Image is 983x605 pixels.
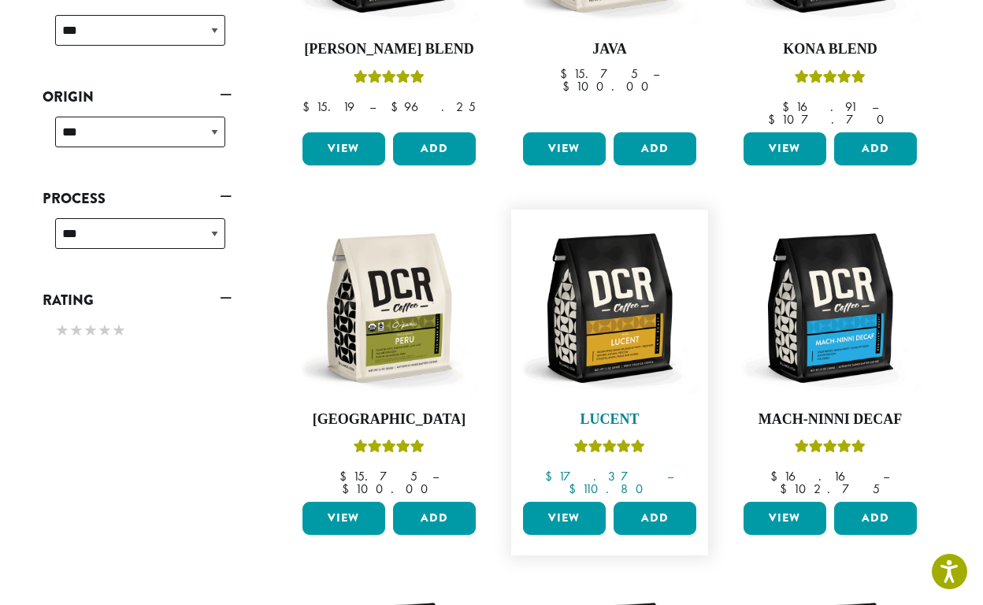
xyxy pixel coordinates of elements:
[740,217,921,496] a: Mach-Ninni DecafRated 5.00 out of 5
[560,65,638,82] bdi: 15.75
[299,217,480,399] img: DCR-12oz-FTO-Peru-Stock-scaled.png
[43,9,232,65] div: Brew Recommendations
[302,132,385,165] a: View
[545,468,652,484] bdi: 17.37
[770,468,868,484] bdi: 16.16
[302,98,354,115] bdi: 15.19
[653,65,659,82] span: –
[43,185,232,212] a: Process
[780,481,880,497] bdi: 102.75
[834,502,917,535] button: Add
[432,468,439,484] span: –
[744,502,826,535] a: View
[519,411,700,429] h4: Lucent
[519,217,700,399] img: DCR-12oz-Lucent-Stock-scaled.png
[519,41,700,58] h4: Java
[43,287,232,314] a: Rating
[574,437,645,461] div: Rated 5.00 out of 5
[768,111,892,128] bdi: 107.70
[393,132,476,165] button: Add
[569,481,582,497] span: $
[393,502,476,535] button: Add
[43,212,232,268] div: Process
[354,437,425,461] div: Rated 4.83 out of 5
[780,481,793,497] span: $
[795,437,866,461] div: Rated 5.00 out of 5
[342,481,355,497] span: $
[43,314,232,350] div: Rating
[523,132,606,165] a: View
[354,68,425,91] div: Rated 4.67 out of 5
[302,98,316,115] span: $
[391,98,476,115] bdi: 96.25
[112,319,126,342] span: ★
[768,111,781,128] span: $
[562,78,576,95] span: $
[740,411,921,429] h4: Mach-Ninni Decaf
[834,132,917,165] button: Add
[872,98,878,115] span: –
[98,319,112,342] span: ★
[69,319,83,342] span: ★
[782,98,857,115] bdi: 16.91
[740,41,921,58] h4: Kona Blend
[299,217,480,496] a: [GEOGRAPHIC_DATA]Rated 4.83 out of 5
[740,217,921,399] img: DCR-12oz-Mach-Ninni-Decaf-Stock-scaled.png
[369,98,376,115] span: –
[667,468,673,484] span: –
[299,41,480,58] h4: [PERSON_NAME] Blend
[299,411,480,429] h4: [GEOGRAPHIC_DATA]
[83,319,98,342] span: ★
[614,502,696,535] button: Add
[795,68,866,91] div: Rated 5.00 out of 5
[545,468,558,484] span: $
[43,110,232,166] div: Origin
[339,468,417,484] bdi: 15.75
[339,468,353,484] span: $
[782,98,796,115] span: $
[770,468,784,484] span: $
[523,502,606,535] a: View
[391,98,404,115] span: $
[43,84,232,110] a: Origin
[55,319,69,342] span: ★
[744,132,826,165] a: View
[560,65,573,82] span: $
[519,217,700,496] a: LucentRated 5.00 out of 5
[883,468,889,484] span: –
[342,481,436,497] bdi: 100.00
[569,481,651,497] bdi: 110.80
[302,502,385,535] a: View
[562,78,656,95] bdi: 100.00
[614,132,696,165] button: Add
